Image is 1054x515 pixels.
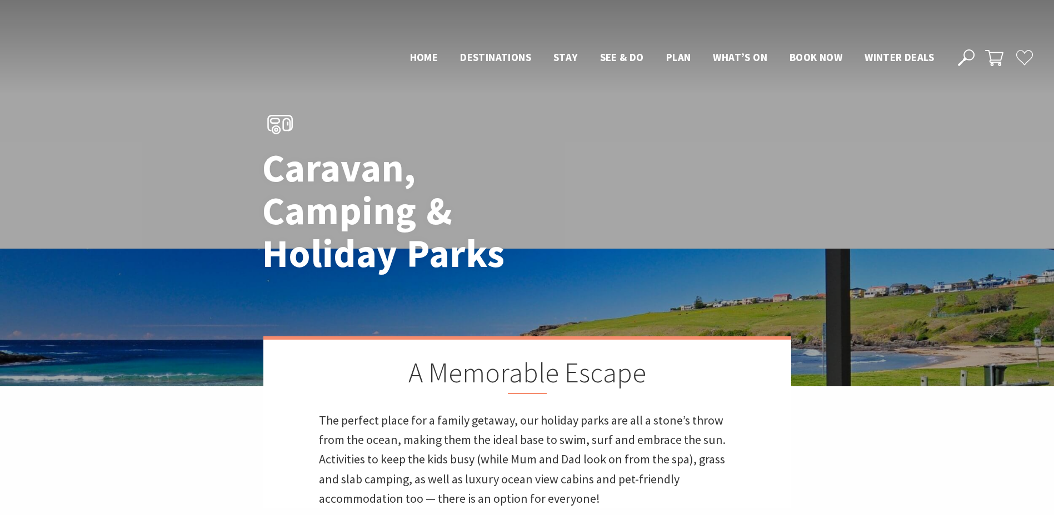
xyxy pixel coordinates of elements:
nav: Main Menu [399,49,945,67]
span: Book now [790,51,842,64]
span: Stay [553,51,578,64]
p: The perfect place for a family getaway, our holiday parks are all a stone’s throw from the ocean,... [319,411,736,508]
span: Home [410,51,438,64]
span: Plan [666,51,691,64]
span: What’s On [713,51,767,64]
span: Winter Deals [865,51,934,64]
h1: Caravan, Camping & Holiday Parks [262,147,576,275]
span: See & Do [600,51,644,64]
span: Destinations [460,51,531,64]
h2: A Memorable Escape [319,356,736,394]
